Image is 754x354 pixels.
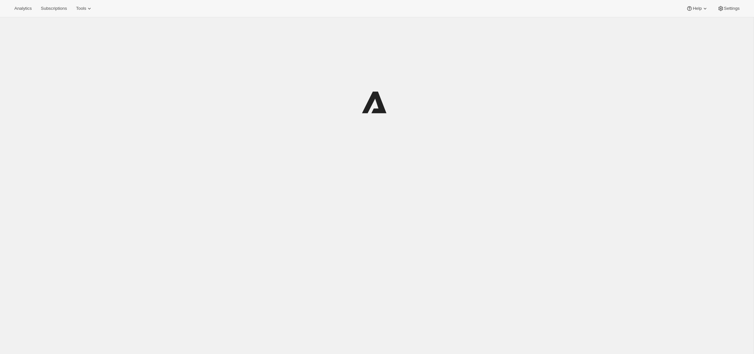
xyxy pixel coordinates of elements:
[693,6,701,11] span: Help
[10,4,36,13] button: Analytics
[14,6,32,11] span: Analytics
[682,4,712,13] button: Help
[41,6,67,11] span: Subscriptions
[37,4,71,13] button: Subscriptions
[76,6,86,11] span: Tools
[714,4,744,13] button: Settings
[72,4,97,13] button: Tools
[724,6,740,11] span: Settings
